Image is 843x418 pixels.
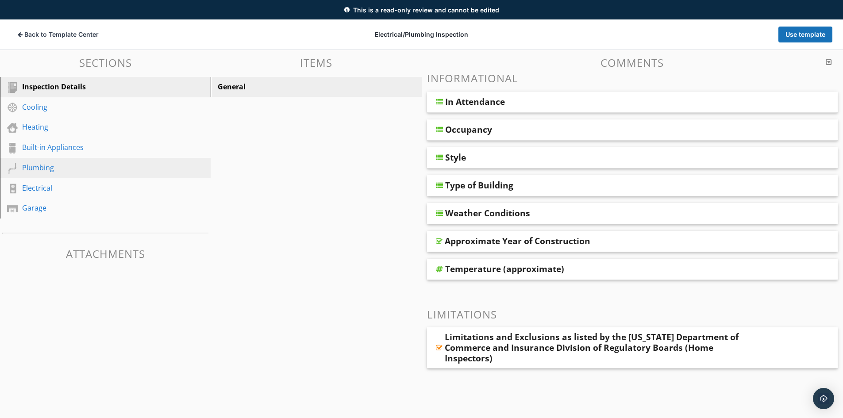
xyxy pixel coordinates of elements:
[22,142,169,153] div: Built-in Appliances
[778,27,832,42] button: Use template
[285,30,558,39] div: Electrical/Plumbing Inspection
[24,30,99,39] span: Back to Template Center
[445,264,564,274] div: Temperature (approximate)
[22,122,169,132] div: Heating
[22,183,169,193] div: Electrical
[445,152,466,163] div: Style
[445,236,590,246] div: Approximate Year of Construction
[22,81,169,92] div: Inspection Details
[22,102,169,112] div: Cooling
[427,57,838,69] h3: Comments
[445,208,530,219] div: Weather Conditions
[445,180,513,191] div: Type of Building
[445,96,505,107] div: In Attendance
[813,388,834,409] div: Open Intercom Messenger
[11,27,106,42] button: Back to Template Center
[427,308,838,320] h3: Limitations
[22,162,169,173] div: Plumbing
[218,81,384,92] div: General
[211,57,421,69] h3: Items
[427,72,838,84] h3: Informational
[22,203,169,213] div: Garage
[445,124,492,135] div: Occupancy
[445,332,739,364] div: Limitations and Exclusions as listed by the [US_STATE] Department of Commerce and Insurance Divis...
